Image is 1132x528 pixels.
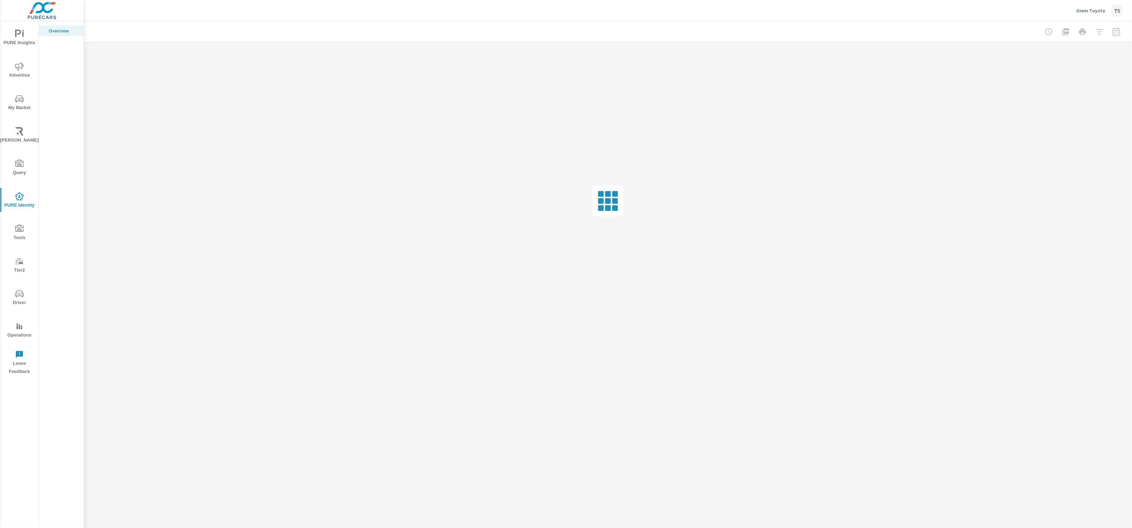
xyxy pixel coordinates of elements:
[2,30,36,47] span: PURE Insights
[2,62,36,79] span: Advertise
[39,25,84,36] div: Overview
[2,225,36,242] span: Tools
[49,27,78,34] p: Overview
[2,192,36,209] span: PURE Identity
[2,127,36,144] span: [PERSON_NAME]
[2,95,36,112] span: My Market
[1076,7,1105,14] p: Orem Toyota
[0,21,38,379] div: nav menu
[2,257,36,274] span: Tier2
[2,290,36,307] span: Driver
[2,350,36,376] span: Leave Feedback
[2,322,36,339] span: Operations
[1111,4,1124,17] div: TS
[2,160,36,177] span: Query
